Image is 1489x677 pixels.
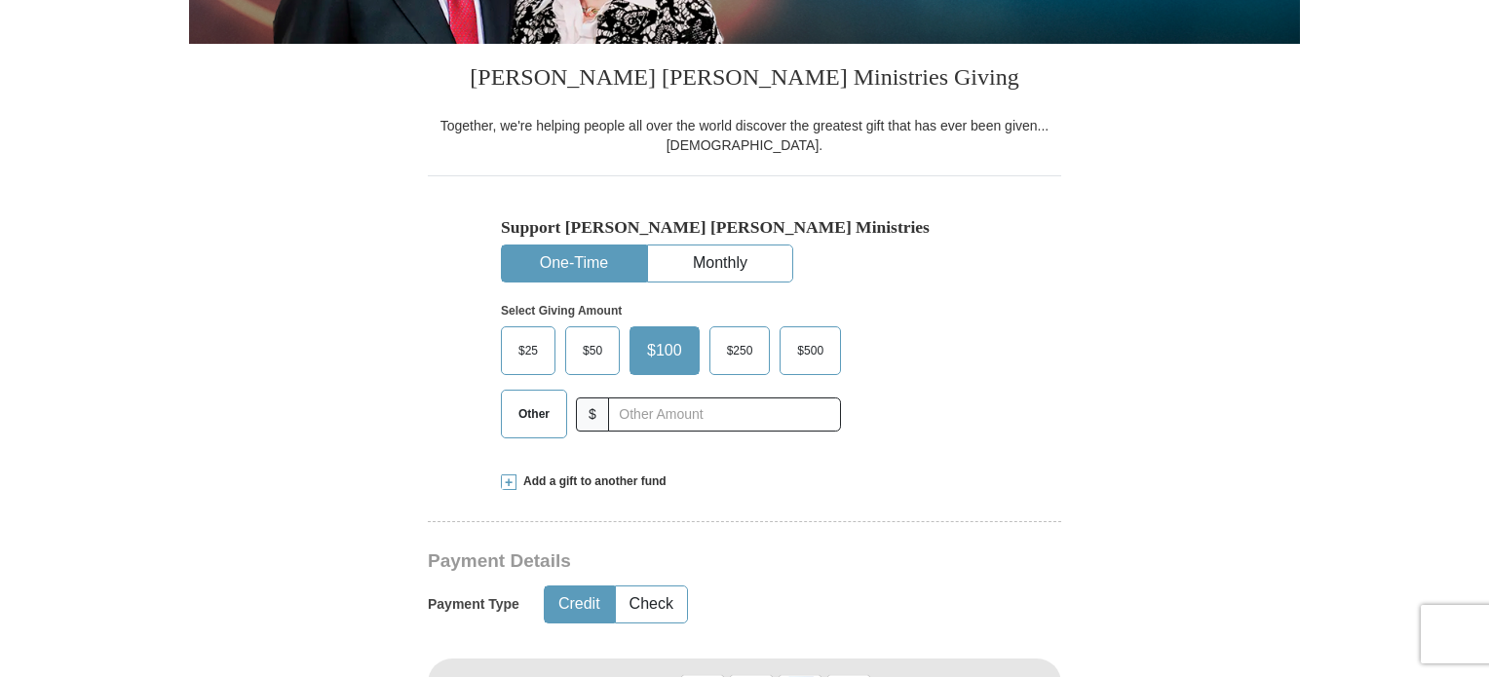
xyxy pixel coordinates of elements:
h5: Payment Type [428,596,519,613]
h3: Payment Details [428,550,925,573]
span: $100 [637,336,692,365]
span: Add a gift to another fund [516,473,667,490]
div: Together, we're helping people all over the world discover the greatest gift that has ever been g... [428,116,1061,155]
span: Other [509,399,559,429]
span: $25 [509,336,548,365]
button: One-Time [502,245,646,282]
strong: Select Giving Amount [501,304,622,318]
span: $50 [573,336,612,365]
span: $250 [717,336,763,365]
h3: [PERSON_NAME] [PERSON_NAME] Ministries Giving [428,44,1061,116]
h5: Support [PERSON_NAME] [PERSON_NAME] Ministries [501,217,988,238]
input: Other Amount [608,397,841,432]
button: Check [616,586,687,622]
span: $500 [787,336,833,365]
span: $ [576,397,609,432]
button: Monthly [648,245,792,282]
button: Credit [545,586,614,622]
